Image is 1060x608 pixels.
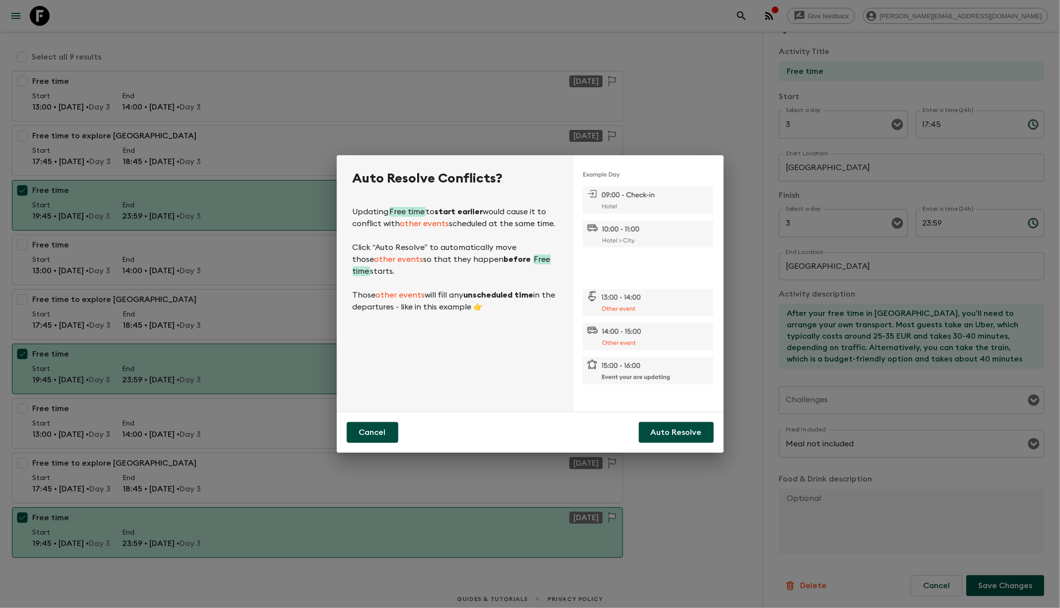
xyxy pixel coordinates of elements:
p: Those will fill any in the departures - like in this example 👉 [353,289,558,313]
img: moveItemsEarlierAnimation-c897e9ac.gif [574,155,724,409]
span: other events [376,291,425,299]
button: Auto Resolve [639,422,714,443]
b: start earlier [435,208,483,216]
span: other events [374,255,424,263]
p: Updating to would cause it to conflict with scheduled at the same time. [353,206,558,230]
h1: Auto Resolve Conflicts? [353,171,558,186]
button: Cancel [347,422,398,443]
b: before [504,255,531,263]
span: other events [400,220,449,228]
b: unscheduled time [464,291,534,299]
p: Click “Auto Resolve” to automatically move those so that they happen starts. [353,242,558,277]
span: Free time [389,207,426,217]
